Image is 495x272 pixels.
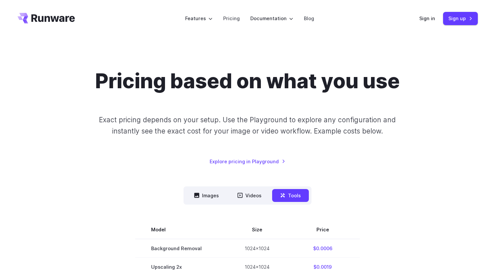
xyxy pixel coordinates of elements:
td: 1024x1024 [229,239,285,258]
a: Explore pricing in Playground [210,158,285,165]
button: Videos [229,189,269,202]
th: Price [285,220,360,239]
th: Size [229,220,285,239]
a: Go to / [18,13,75,23]
a: Pricing [223,15,240,22]
a: Sign up [443,12,478,25]
a: Sign in [419,15,435,22]
button: Images [186,189,227,202]
label: Features [185,15,213,22]
h1: Pricing based on what you use [95,69,400,93]
td: $0.0006 [285,239,360,258]
td: Background Removal [135,239,229,258]
button: Tools [272,189,309,202]
label: Documentation [250,15,293,22]
th: Model [135,220,229,239]
p: Exact pricing depends on your setup. Use the Playground to explore any configuration and instantl... [86,114,408,136]
a: Blog [304,15,314,22]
